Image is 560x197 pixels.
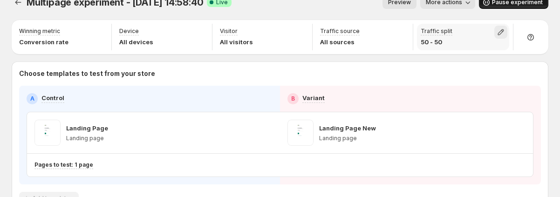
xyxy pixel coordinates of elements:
[41,93,64,102] p: Control
[19,27,60,35] p: Winning metric
[19,37,68,47] p: Conversion rate
[66,123,108,133] p: Landing Page
[320,27,360,35] p: Traffic source
[119,27,139,35] p: Device
[421,27,452,35] p: Traffic split
[287,120,314,146] img: Landing Page New
[220,27,238,35] p: Visitor
[66,135,108,142] p: Landing page
[319,135,376,142] p: Landing page
[302,93,325,102] p: Variant
[19,69,541,78] p: Choose templates to test from your store
[319,123,376,133] p: Landing Page New
[220,37,253,47] p: All visitors
[30,95,34,102] h2: A
[119,37,153,47] p: All devices
[421,37,452,47] p: 50 - 50
[34,120,61,146] img: Landing Page
[34,161,93,169] p: Pages to test: 1 page
[320,37,360,47] p: All sources
[291,95,295,102] h2: B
